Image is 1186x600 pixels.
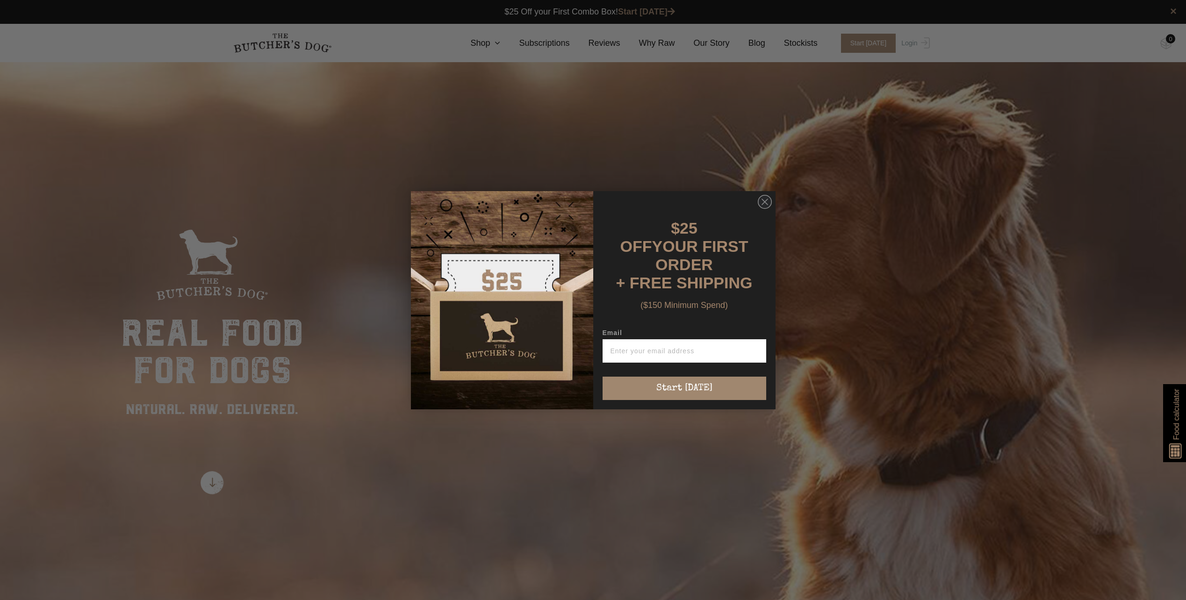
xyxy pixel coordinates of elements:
[620,219,697,255] span: $25 OFF
[616,237,753,292] span: YOUR FIRST ORDER + FREE SHIPPING
[603,329,766,339] label: Email
[411,191,593,409] img: d0d537dc-5429-4832-8318-9955428ea0a1.jpeg
[640,300,728,310] span: ($150 Minimum Spend)
[603,339,766,363] input: Enter your email address
[758,195,772,209] button: Close dialog
[603,377,766,400] button: Start [DATE]
[1171,389,1182,440] span: Food calculator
